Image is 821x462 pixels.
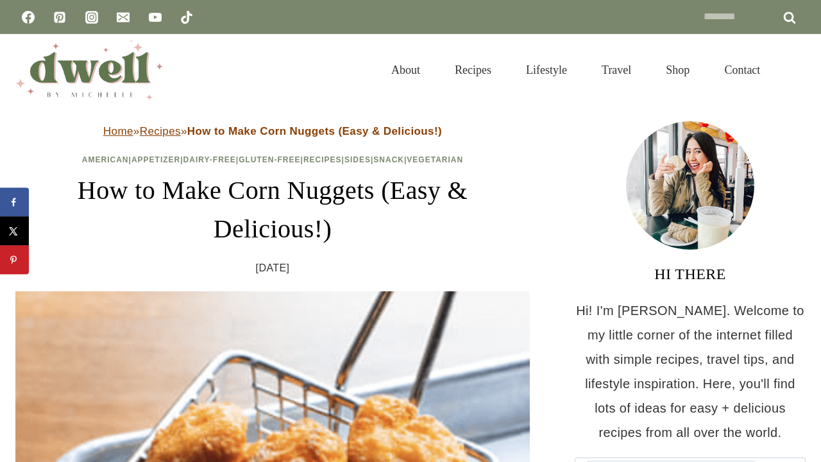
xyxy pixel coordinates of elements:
[303,155,342,164] a: Recipes
[131,155,180,164] a: Appetizer
[140,125,181,137] a: Recipes
[575,298,806,445] p: Hi! I'm [PERSON_NAME]. Welcome to my little corner of the internet filled with simple recipes, tr...
[82,155,129,164] a: American
[82,155,463,164] span: | | | | | | |
[183,155,236,164] a: Dairy-Free
[784,59,806,81] button: View Search Form
[374,47,437,92] a: About
[174,4,199,30] a: TikTok
[110,4,136,30] a: Email
[437,47,509,92] a: Recipes
[373,155,404,164] a: Snack
[648,47,707,92] a: Shop
[575,262,806,286] h3: HI THERE
[15,171,530,248] h1: How to Make Corn Nuggets (Easy & Delicious!)
[187,125,442,137] strong: How to Make Corn Nuggets (Easy & Delicious!)
[509,47,584,92] a: Lifestyle
[407,155,463,164] a: Vegetarian
[79,4,105,30] a: Instagram
[103,125,442,137] span: » »
[47,4,72,30] a: Pinterest
[374,47,777,92] nav: Primary Navigation
[15,4,41,30] a: Facebook
[584,47,648,92] a: Travel
[707,47,777,92] a: Contact
[239,155,300,164] a: Gluten-Free
[256,259,290,278] time: [DATE]
[142,4,168,30] a: YouTube
[15,40,163,99] img: DWELL by michelle
[344,155,371,164] a: Sides
[103,125,133,137] a: Home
